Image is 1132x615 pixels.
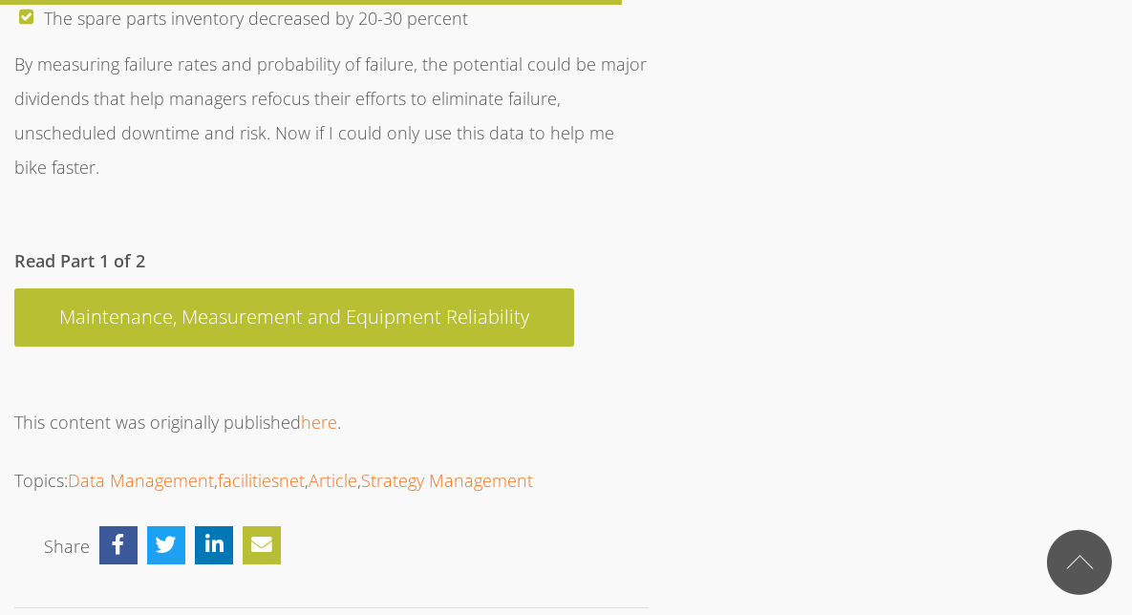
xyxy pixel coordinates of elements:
a: here [301,411,337,434]
a: Strategy Management [361,469,533,492]
a: Maintenance, Measurement and Equipment Reliability [14,288,649,347]
a: Share on Twitter [142,526,190,564]
a: Article [309,469,357,492]
p: Topics: , , , [14,463,649,498]
a: Share on Linkedin [190,526,238,564]
a: Share on Facebook [95,526,142,564]
p: By measuring failure rates and probability of failure, the potential could be major dividends tha... [14,47,649,184]
h5: Read Part 1 of 2 [14,248,649,274]
li: Share [44,521,95,566]
p: This content was originally published . [14,405,649,439]
div: Maintenance, Measurement and Equipment Reliability [14,288,574,347]
a: facilitiesnet [218,469,305,492]
a: Data Management [68,469,214,492]
a: Share via Email [238,526,286,564]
